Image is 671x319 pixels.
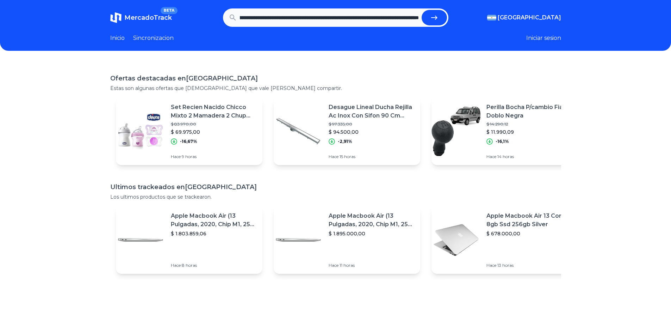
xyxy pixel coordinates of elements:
p: $ 1.895.000,00 [329,230,415,237]
p: Hace 8 horas [171,263,257,268]
p: Set Recien Nacido Chicco Mixto 2 Mamadera 2 Chup [PERSON_NAME] [171,103,257,120]
p: Estas son algunas ofertas que [DEMOGRAPHIC_DATA] que vale [PERSON_NAME] compartir. [110,85,561,92]
p: Hace 11 horas [329,263,415,268]
p: -16,67% [180,139,197,144]
h1: Ofertas destacadas en [GEOGRAPHIC_DATA] [110,73,561,83]
a: Featured imageDesague Lineal Ducha Rejilla Ac Inox Con Sifon 90 Cm Amanco$ 97.335,00$ 94.500,00-2... [274,97,420,165]
p: $ 1.803.859,06 [171,230,257,237]
p: -16,1% [496,139,509,144]
p: $ 94.500,00 [329,128,415,136]
p: Hace 9 horas [171,154,257,159]
a: Featured imageApple Macbook Air 13 Core I5 8gb Ssd 256gb Silver$ 678.000,00Hace 13 horas [431,206,578,274]
p: Apple Macbook Air (13 Pulgadas, 2020, Chip M1, 256 Gb De Ssd, 8 Gb De Ram) - Plata [329,212,415,229]
p: Desague Lineal Ducha Rejilla Ac Inox Con Sifon 90 Cm Amanco [329,103,415,120]
img: Featured image [274,107,323,156]
img: MercadoTrack [110,12,122,23]
span: [GEOGRAPHIC_DATA] [498,13,561,22]
p: Apple Macbook Air (13 Pulgadas, 2020, Chip M1, 256 Gb De Ssd, 8 Gb De Ram) - Plata [171,212,257,229]
img: Featured image [116,107,165,156]
p: Apple Macbook Air 13 Core I5 8gb Ssd 256gb Silver [486,212,572,229]
p: $ 11.990,09 [486,128,572,136]
p: $ 97.335,00 [329,121,415,127]
a: Featured imagePerilla Bocha P/cambio Fiat Doblo Negra$ 14.290,12$ 11.990,09-16,1%Hace 14 horas [431,97,578,165]
p: -2,91% [338,139,352,144]
h1: Ultimos trackeados en [GEOGRAPHIC_DATA] [110,182,561,192]
p: Los ultimos productos que se trackearon. [110,193,561,200]
p: Perilla Bocha P/cambio Fiat Doblo Negra [486,103,572,120]
button: Iniciar sesion [526,34,561,42]
a: Inicio [110,34,125,42]
p: $ 678.000,00 [486,230,572,237]
a: Sincronizacion [133,34,174,42]
img: Featured image [116,215,165,265]
a: MercadoTrackBETA [110,12,172,23]
img: Argentina [487,15,496,20]
p: $ 83.970,00 [171,121,257,127]
img: Featured image [431,215,481,265]
a: Featured imageSet Recien Nacido Chicco Mixto 2 Mamadera 2 Chup [PERSON_NAME]$ 83.970,00$ 69.975,0... [116,97,262,165]
p: Hace 15 horas [329,154,415,159]
p: Hace 14 horas [486,154,572,159]
button: [GEOGRAPHIC_DATA] [487,13,561,22]
span: MercadoTrack [124,14,172,22]
p: $ 14.290,12 [486,121,572,127]
span: BETA [161,7,177,14]
p: Hace 13 horas [486,263,572,268]
img: Featured image [431,107,481,156]
img: Featured image [274,215,323,265]
p: $ 69.975,00 [171,128,257,136]
a: Featured imageApple Macbook Air (13 Pulgadas, 2020, Chip M1, 256 Gb De Ssd, 8 Gb De Ram) - Plata$... [116,206,262,274]
a: Featured imageApple Macbook Air (13 Pulgadas, 2020, Chip M1, 256 Gb De Ssd, 8 Gb De Ram) - Plata$... [274,206,420,274]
